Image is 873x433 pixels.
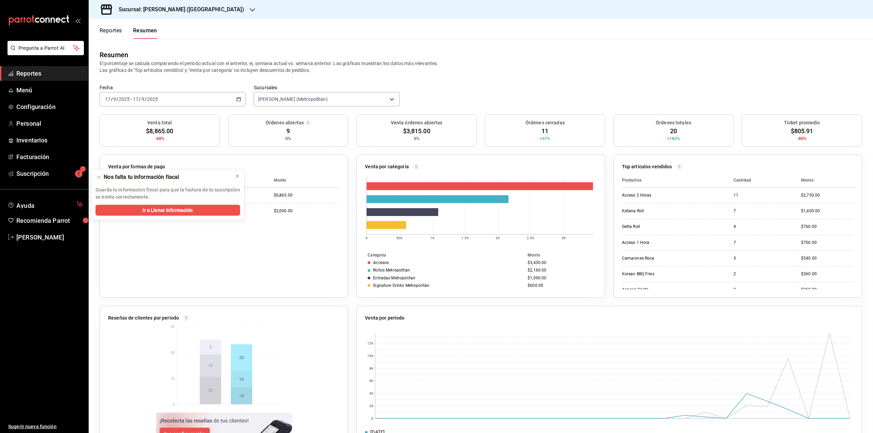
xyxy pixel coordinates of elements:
div: 4 [734,224,790,230]
div: $360.00 [801,287,854,293]
label: Sucursales [254,85,400,90]
div: $1,090.00 [528,276,594,280]
p: Venta por formas de pago [108,163,165,170]
div: 3 [734,256,790,261]
a: Pregunta a Parrot AI [5,49,84,57]
div: $760.00 [801,224,854,230]
div: Rollos Metropolitan [373,268,410,273]
text: 12K [367,341,374,345]
text: 6K [369,379,374,383]
div: Acceso 1 Hora [622,240,690,246]
button: Reportes [100,27,122,39]
span: $8,865.00 [146,126,173,136]
div: Getta Roll [622,224,690,230]
div: Katana Roll [622,208,690,214]
div: Acceso 2 Horas [622,192,690,198]
div: Entradas Metropolitan [373,276,415,280]
h3: Ticket promedio [784,119,820,126]
div: Accesos [373,260,389,265]
div: $2,160.00 [528,268,594,273]
button: Ir a Llenar Información [95,205,240,216]
span: Pregunta a Parrot AI [18,45,73,52]
h3: Venta órdenes abiertas [391,119,443,126]
h3: Órdenes totales [656,119,691,126]
div: Camarones Roca [622,256,690,261]
span: 20 [670,126,677,136]
div: 7 [734,240,790,246]
text: 10K [367,354,374,358]
text: 0 [371,417,373,420]
span: +57% [540,136,550,142]
span: Configuración [16,102,83,111]
span: $3,815.00 [403,126,430,136]
button: open_drawer_menu [75,18,80,23]
input: ---- [147,96,158,102]
p: Venta por periodo [365,314,404,322]
input: -- [141,96,145,102]
div: $700.00 [801,240,854,246]
span: Reportes [16,69,83,78]
div: 7 [734,208,790,214]
span: 11 [542,126,548,136]
h3: Órdenes abiertas [266,119,304,126]
h3: Venta total [147,119,172,126]
span: Inventarios [16,136,83,145]
input: -- [113,96,116,102]
div: $2,750.00 [801,192,854,198]
div: $2,000.00 [274,208,340,214]
span: [PERSON_NAME] [16,233,83,242]
span: Ir a Llenar Información [143,207,193,214]
text: 2K [496,236,500,240]
div: Signature Drinks Metropolitan [373,283,429,288]
div: $3,450.00 [528,260,594,265]
text: 3K [562,236,566,240]
div: $6,865.00 [274,192,340,198]
button: Pregunta a Parrot AI [8,41,84,55]
text: 8K [369,367,374,370]
text: 1K [430,236,435,240]
th: Monto [525,251,605,259]
div: Resumen [100,50,128,60]
span: Suscripción [16,169,83,178]
input: -- [133,96,139,102]
span: Menú [16,86,83,95]
span: / [139,96,141,102]
div: 🫥 Nos falta tu información fiscal [95,173,229,181]
span: $805.91 [791,126,813,136]
span: Facturación [16,152,83,161]
th: Monto [268,173,340,188]
div: 11 [734,192,790,198]
div: 2 [734,287,790,293]
div: Korean BBQ Fries [622,271,690,277]
text: 2.5K [527,236,535,240]
span: -68% [155,136,165,142]
span: / [145,96,147,102]
th: Cantidad [728,173,796,188]
p: El porcentaje se calcula comparando el período actual con el anterior, ej. semana actual vs. sema... [100,60,862,74]
input: ---- [118,96,130,102]
th: Productos [622,173,728,188]
div: Apperol Spritz [622,287,690,293]
div: $360.00 [801,271,854,277]
text: 0 [366,236,368,240]
h3: Órdenes cerradas [526,119,565,126]
span: [PERSON_NAME] (Metropolitan) [258,96,328,103]
text: 500 [396,236,402,240]
p: Guarda tu información fiscal para que la factura de tu suscripción se emita correctamente. [95,186,240,201]
text: 2K [369,404,374,408]
p: Reseñas de clientes por periodo [108,314,179,322]
span: 0% [285,136,291,142]
th: Monto [796,173,854,188]
h3: Sucursal: [PERSON_NAME] ([GEOGRAPHIC_DATA]) [113,5,244,14]
span: Recomienda Parrot [16,216,83,225]
label: Fecha [100,85,246,90]
div: $600.00 [528,283,594,288]
span: +186% [667,136,680,142]
span: Sugerir nueva función [8,423,83,430]
div: 2 [734,271,790,277]
span: Personal [16,119,83,128]
p: Venta por categoría [365,163,409,170]
text: 1.5K [462,236,469,240]
span: - [131,96,132,102]
span: 9 [286,126,290,136]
